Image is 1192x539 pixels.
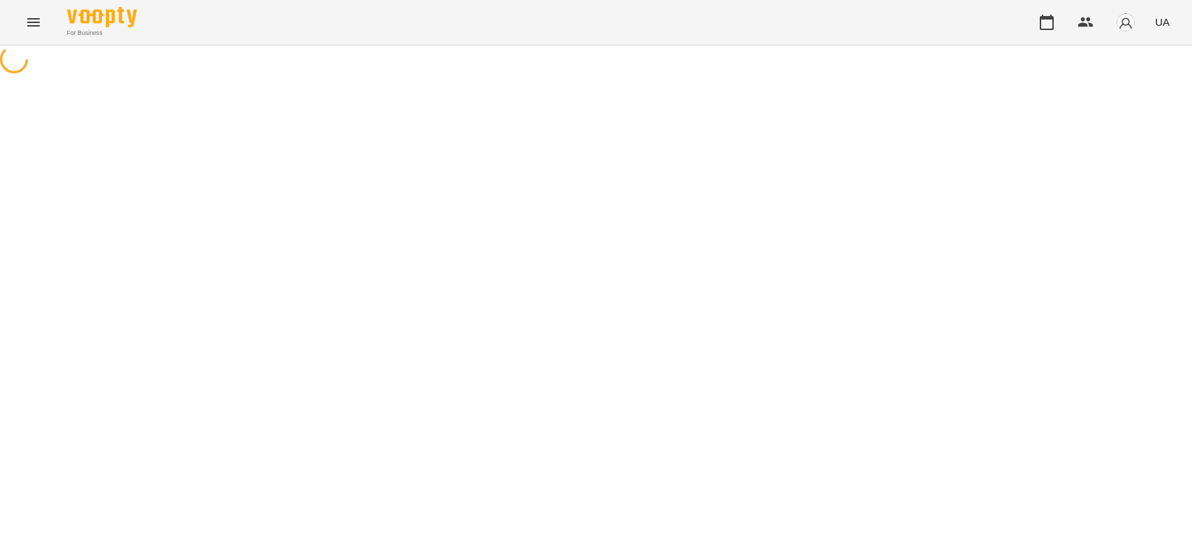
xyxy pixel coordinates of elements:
[67,29,137,38] span: For Business
[17,6,50,39] button: Menu
[1116,13,1135,32] img: avatar_s.png
[1155,15,1170,29] span: UA
[1149,9,1175,35] button: UA
[67,7,137,27] img: Voopty Logo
